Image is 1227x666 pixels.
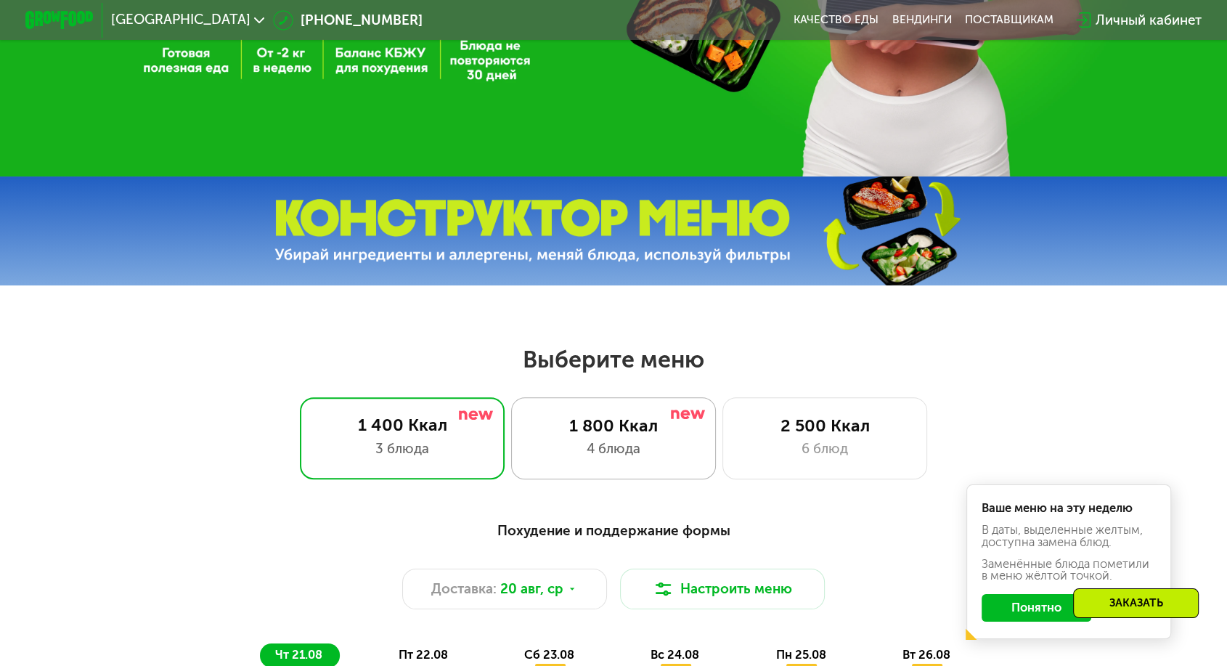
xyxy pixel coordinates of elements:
h2: Выберите меню [54,345,1173,374]
div: Заказать [1073,588,1199,618]
span: вс 24.08 [651,648,699,662]
div: Заменённые блюда пометили в меню жёлтой точкой. [982,559,1156,582]
div: 4 блюда [529,439,698,459]
span: [GEOGRAPHIC_DATA] [111,13,250,27]
div: Личный кабинет [1096,10,1202,31]
button: Настроить меню [620,569,825,609]
div: поставщикам [965,13,1053,27]
div: 3 блюда [317,439,486,459]
div: 6 блюд [741,439,910,459]
button: Понятно [982,594,1091,622]
div: В даты, выделенные желтым, доступна замена блюд. [982,524,1156,548]
a: Качество еды [794,13,879,27]
div: Ваше меню на эту неделю [982,503,1156,514]
span: пт 22.08 [399,648,448,662]
a: Вендинги [892,13,952,27]
span: Доставка: [431,579,497,599]
div: 2 500 Ккал [741,415,910,436]
div: 1 400 Ккал [317,415,486,435]
span: пн 25.08 [775,648,826,662]
div: 1 800 Ккал [529,415,698,436]
span: 20 авг, ср [500,579,563,599]
a: [PHONE_NUMBER] [273,10,423,31]
span: вт 26.08 [902,648,950,662]
span: чт 21.08 [275,648,322,662]
div: Похудение и поддержание формы [109,520,1118,541]
span: сб 23.08 [524,648,574,662]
